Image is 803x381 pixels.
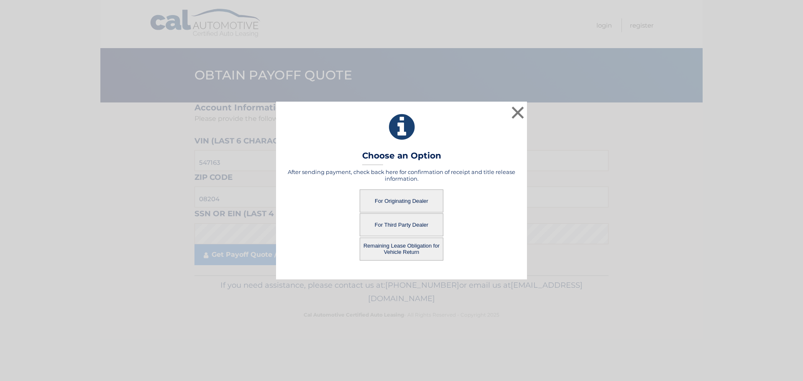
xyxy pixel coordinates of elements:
h3: Choose an Option [362,151,441,165]
button: For Originating Dealer [360,189,443,212]
button: Remaining Lease Obligation for Vehicle Return [360,238,443,261]
button: × [509,104,526,121]
button: For Third Party Dealer [360,213,443,236]
h5: After sending payment, check back here for confirmation of receipt and title release information. [286,169,517,182]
